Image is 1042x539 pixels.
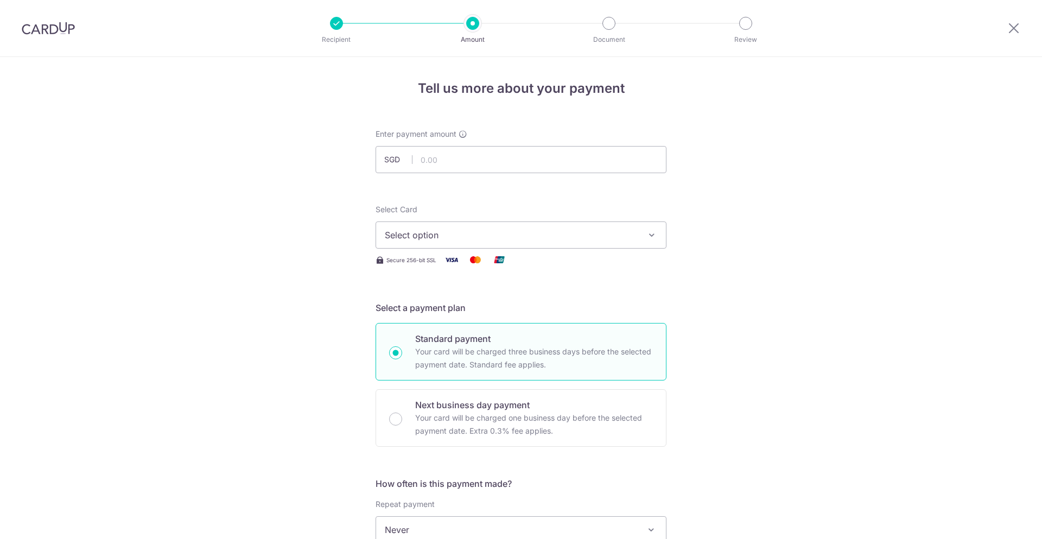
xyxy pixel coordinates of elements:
span: translation missing: en.payables.payment_networks.credit_card.summary.labels.select_card [376,205,417,214]
span: Enter payment amount [376,129,456,139]
label: Repeat payment [376,499,435,510]
img: Union Pay [488,253,510,267]
p: Review [706,34,786,45]
img: CardUp [22,22,75,35]
span: Secure 256-bit SSL [386,256,436,264]
h5: Select a payment plan [376,301,666,314]
p: Standard payment [415,332,653,345]
p: Amount [433,34,513,45]
p: Recipient [296,34,377,45]
button: Select option [376,221,666,249]
h4: Tell us more about your payment [376,79,666,98]
input: 0.00 [376,146,666,173]
img: Visa [441,253,462,267]
img: Mastercard [465,253,486,267]
span: Select option [385,229,638,242]
p: Your card will be charged one business day before the selected payment date. Extra 0.3% fee applies. [415,411,653,437]
p: Document [569,34,649,45]
p: Your card will be charged three business days before the selected payment date. Standard fee appl... [415,345,653,371]
span: SGD [384,154,412,165]
h5: How often is this payment made? [376,477,666,490]
p: Next business day payment [415,398,653,411]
